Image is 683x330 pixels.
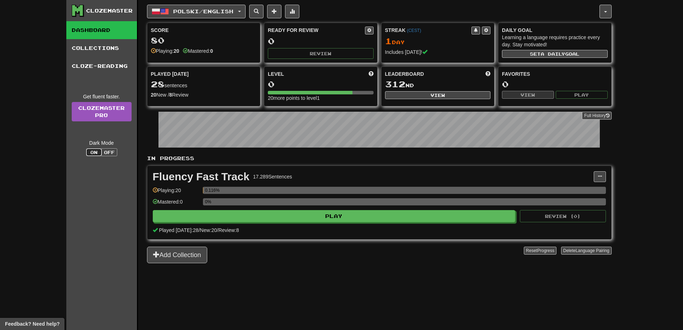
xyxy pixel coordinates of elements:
button: Play [153,210,516,222]
div: Mastered: [183,47,213,55]
div: Favorites [502,70,608,78]
div: Mastered: 0 [153,198,199,210]
button: Seta dailygoal [502,50,608,58]
button: Search sentences [249,5,264,18]
a: Cloze-Reading [66,57,137,75]
div: Fluency Fast Track [153,171,250,182]
div: Learning a language requires practice every day. Stay motivated! [502,34,608,48]
button: Review (0) [520,210,606,222]
strong: 20 [151,92,157,98]
div: Dark Mode [72,139,132,147]
div: 0 [268,37,374,46]
div: Get fluent faster. [72,93,132,100]
button: View [385,91,491,99]
div: nd [385,80,491,89]
div: New / Review [151,91,257,98]
div: 80 [151,36,257,45]
p: In Progress [147,155,612,162]
button: Full History [582,112,611,120]
span: a daily [541,51,565,56]
button: Play [556,91,608,99]
div: Playing: [151,47,179,55]
button: Polski/English [147,5,246,18]
div: Clozemaster [86,7,133,14]
span: Open feedback widget [5,320,60,327]
a: (CEST) [407,28,421,33]
a: ClozemasterPro [72,102,132,121]
a: Dashboard [66,21,137,39]
span: / [199,227,200,233]
span: / [217,227,218,233]
button: Review [268,48,374,59]
a: Collections [66,39,137,57]
div: Daily Goal [502,27,608,34]
span: Score more points to level up [369,70,374,78]
span: Review: 8 [218,227,239,233]
div: 0 [268,80,374,89]
div: Ready for Review [268,27,365,34]
button: Add Collection [147,247,207,263]
div: 17.289 Sentences [253,173,292,180]
span: New: 20 [200,227,217,233]
button: ResetProgress [524,247,556,255]
span: 312 [385,79,405,89]
span: Progress [537,248,554,253]
button: Add sentence to collection [267,5,281,18]
div: Includes [DATE]! [385,48,491,56]
button: DeleteLanguage Pairing [561,247,612,255]
div: Score [151,27,257,34]
span: Polski / English [173,8,233,14]
span: Played [DATE] [151,70,189,78]
div: 0 [502,80,608,89]
div: Streak [385,27,472,34]
div: sentences [151,80,257,89]
button: View [502,91,554,99]
span: Language Pairing [575,248,609,253]
span: Leaderboard [385,70,424,78]
button: On [86,148,102,156]
button: More stats [285,5,299,18]
div: 20 more points to level 1 [268,94,374,102]
span: This week in points, UTC [485,70,490,78]
div: Day [385,37,491,46]
span: 1 [385,36,392,46]
span: Level [268,70,284,78]
span: Played [DATE]: 28 [159,227,198,233]
strong: 8 [169,92,172,98]
span: 28 [151,79,165,89]
strong: 20 [174,48,179,54]
div: Playing: 20 [153,187,199,199]
strong: 0 [210,48,213,54]
button: Off [101,148,117,156]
